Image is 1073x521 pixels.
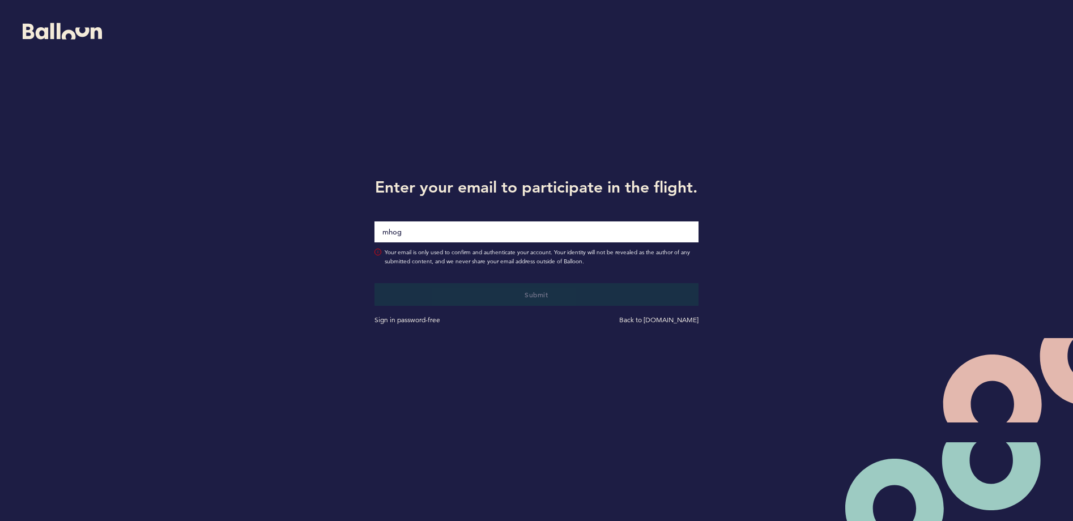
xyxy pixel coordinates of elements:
input: Email [374,221,698,242]
button: Submit [374,283,698,306]
a: Sign in password-free [374,315,440,324]
a: Back to [DOMAIN_NAME] [619,315,699,324]
span: Submit [525,290,548,299]
h1: Enter your email to participate in the flight. [366,176,706,198]
span: Your email is only used to confirm and authenticate your account. Your identity will not be revea... [385,248,698,266]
